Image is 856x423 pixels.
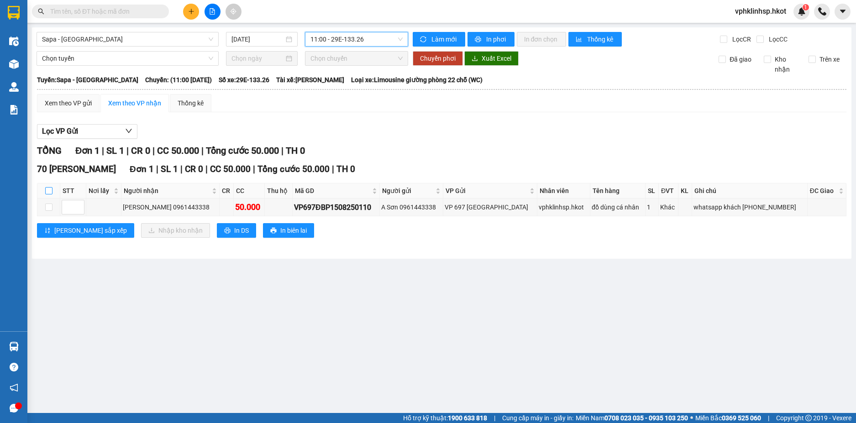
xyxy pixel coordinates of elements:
img: warehouse-icon [9,82,19,92]
span: printer [270,227,277,235]
span: Loại xe: Limousine giường phòng 22 chỗ (WC) [351,75,483,85]
span: | [205,164,208,174]
span: Chuyến: (11:00 [DATE]) [145,75,212,85]
span: VP697ĐBP1508250110 [88,56,171,65]
img: logo-vxr [8,6,20,20]
span: | [156,164,158,174]
th: Nhân viên [537,183,590,198]
span: printer [475,36,483,43]
span: Mã GD [295,186,370,196]
span: bar-chart [576,36,583,43]
span: Nơi lấy [89,186,112,196]
span: Người gửi [382,186,433,196]
img: icon-new-feature [798,7,806,16]
div: Khác [660,202,677,212]
span: Lọc CR [729,34,752,44]
span: Kho nhận [771,54,802,74]
span: Cung cấp máy in - giấy in: [502,413,573,423]
span: down [125,127,132,135]
span: 1 [804,4,807,10]
img: solution-icon [9,105,19,115]
span: question-circle [10,363,18,371]
span: file-add [209,8,215,15]
span: ⚪️ [690,416,693,420]
th: Tên hàng [590,183,646,198]
span: ↔ [GEOGRAPHIC_DATA] [17,53,86,68]
th: Ghi chú [692,183,808,198]
span: Đã giao [726,54,755,64]
span: SL 1 [106,145,124,156]
strong: 0369 525 060 [722,414,761,422]
div: [PERSON_NAME] 0961443338 [123,202,218,212]
span: sort-ascending [44,227,51,235]
button: printerIn biên lai [263,223,314,238]
strong: 0708 023 035 - 0935 103 250 [604,414,688,422]
img: warehouse-icon [9,342,19,351]
td: VP 697 Điện Biên Phủ [443,198,538,216]
span: In phơi [486,34,507,44]
span: Thống kê [587,34,614,44]
span: Miền Nam [576,413,688,423]
span: Tổng cước 50.000 [257,164,330,174]
span: Số xe: 29E-133.26 [219,75,269,85]
span: Xuất Excel [482,53,511,63]
button: bar-chartThống kê [568,32,622,47]
span: caret-down [839,7,847,16]
div: Thống kê [178,98,204,108]
div: đồ dùng cá nhân [592,202,644,212]
span: [PERSON_NAME] sắp xếp [54,225,127,235]
span: ĐC Giao [810,186,837,196]
span: | [180,164,183,174]
span: In DS [234,225,249,235]
button: aim [226,4,242,20]
div: Xem theo VP nhận [108,98,161,108]
span: | [253,164,255,174]
span: Chọn chuyến [310,52,403,65]
span: Người nhận [124,186,210,196]
div: Xem theo VP gửi [45,98,92,108]
span: search [38,8,44,15]
th: SL [646,183,659,198]
input: 15/08/2025 [231,34,284,44]
span: Trên xe [816,54,843,64]
span: | [494,413,495,423]
th: KL [678,183,692,198]
span: copyright [805,415,812,421]
span: | [102,145,104,156]
img: phone-icon [818,7,826,16]
span: Hỗ trợ kỹ thuật: [403,413,487,423]
th: STT [60,183,86,198]
span: Làm mới [431,34,458,44]
button: caret-down [835,4,851,20]
div: 1 [647,202,657,212]
span: CR 0 [185,164,203,174]
div: whatsapp khách [PHONE_NUMBER] [693,202,806,212]
button: printerIn DS [217,223,256,238]
span: ↔ [GEOGRAPHIC_DATA] [14,46,86,68]
td: VP697ĐBP1508250110 [293,198,380,216]
span: Lọc VP Gửi [42,125,78,137]
span: Chọn tuyến [42,52,213,65]
span: Tài xế: [PERSON_NAME] [276,75,344,85]
div: A Sơn 0961443338 [381,202,441,212]
span: 11:00 - 29E-133.26 [310,32,403,46]
sup: 1 [803,4,809,10]
span: Đơn 1 [130,164,154,174]
input: Tìm tên, số ĐT hoặc mã đơn [50,6,158,16]
span: Lọc CC [765,34,789,44]
th: Thu hộ [265,183,293,198]
div: 50.000 [235,201,263,214]
span: message [10,404,18,413]
th: ĐVT [659,183,678,198]
button: downloadXuất Excel [464,51,519,66]
span: | [126,145,129,156]
span: plus [188,8,194,15]
span: | [281,145,284,156]
button: printerIn phơi [467,32,515,47]
span: SAPA, LÀO CAI ↔ [GEOGRAPHIC_DATA] [14,39,86,68]
span: Sapa - Hà Nội [42,32,213,46]
button: Lọc VP Gửi [37,124,137,139]
span: TỔNG [37,145,62,156]
span: In biên lai [280,225,307,235]
span: CC 50.000 [210,164,251,174]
